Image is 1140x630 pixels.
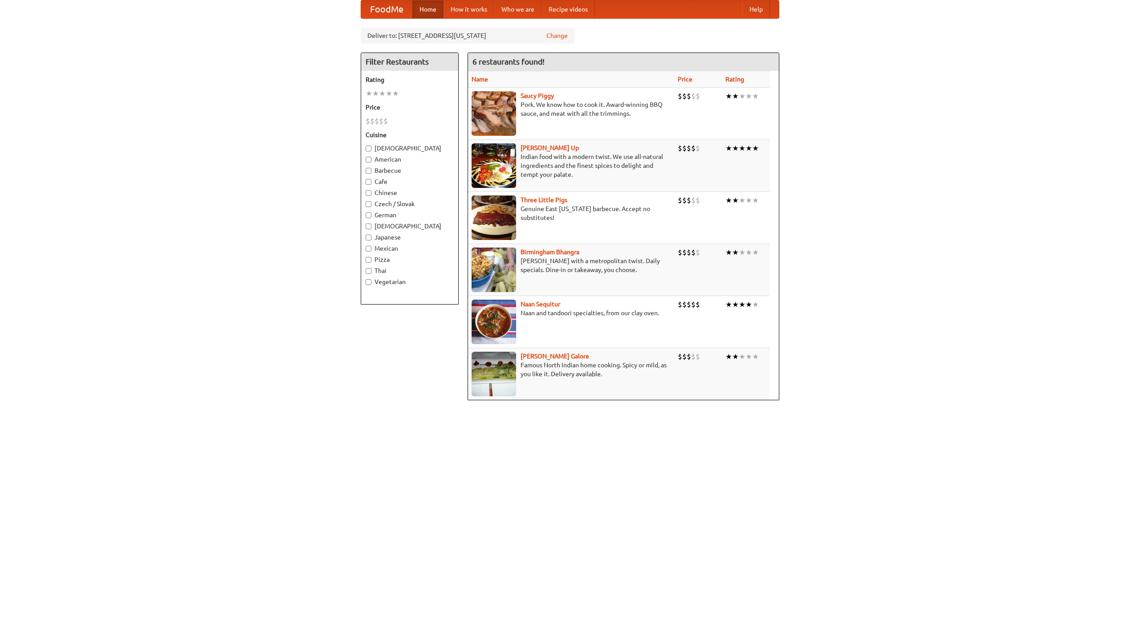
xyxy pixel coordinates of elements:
[725,248,732,257] li: ★
[375,116,379,126] li: $
[678,76,692,83] a: Price
[366,155,454,164] label: American
[725,91,732,101] li: ★
[366,130,454,139] h5: Cuisine
[691,143,696,153] li: $
[691,352,696,362] li: $
[682,300,687,309] li: $
[370,116,375,126] li: $
[472,100,671,118] p: Pork. We know how to cook it. Award-winning BBQ sauce, and meat with all the trimmings.
[682,143,687,153] li: $
[745,248,752,257] li: ★
[678,91,682,101] li: $
[521,144,579,151] a: [PERSON_NAME] Up
[521,92,554,99] b: Saucy Piggy
[361,28,574,44] div: Deliver to: [STREET_ADDRESS][US_STATE]
[361,53,458,71] h4: Filter Restaurants
[494,0,541,18] a: Who we are
[521,353,589,360] a: [PERSON_NAME] Galore
[383,116,388,126] li: $
[366,257,371,263] input: Pizza
[691,91,696,101] li: $
[366,89,372,98] li: ★
[366,212,371,218] input: German
[472,195,516,240] img: littlepigs.jpg
[366,146,371,151] input: [DEMOGRAPHIC_DATA]
[472,76,488,83] a: Name
[682,248,687,257] li: $
[696,352,700,362] li: $
[366,235,371,240] input: Japanese
[682,195,687,205] li: $
[678,300,682,309] li: $
[752,195,759,205] li: ★
[687,352,691,362] li: $
[521,196,567,203] a: Three Little Pigs
[472,309,671,317] p: Naan and tandoori specialties, from our clay oven.
[732,248,739,257] li: ★
[691,195,696,205] li: $
[725,143,732,153] li: ★
[696,195,700,205] li: $
[745,91,752,101] li: ★
[366,116,370,126] li: $
[366,222,454,231] label: [DEMOGRAPHIC_DATA]
[521,248,579,256] a: Birmingham Bhangra
[444,0,494,18] a: How it works
[386,89,392,98] li: ★
[366,144,454,153] label: [DEMOGRAPHIC_DATA]
[687,248,691,257] li: $
[739,143,745,153] li: ★
[366,201,371,207] input: Czech / Slovak
[725,76,744,83] a: Rating
[392,89,399,98] li: ★
[366,190,371,196] input: Chinese
[366,279,371,285] input: Vegetarian
[745,195,752,205] li: ★
[742,0,770,18] a: Help
[682,91,687,101] li: $
[752,300,759,309] li: ★
[366,277,454,286] label: Vegetarian
[678,352,682,362] li: $
[687,300,691,309] li: $
[739,300,745,309] li: ★
[745,352,752,362] li: ★
[379,89,386,98] li: ★
[521,301,560,308] a: Naan Sequitur
[678,195,682,205] li: $
[366,255,454,264] label: Pizza
[696,300,700,309] li: $
[366,224,371,229] input: [DEMOGRAPHIC_DATA]
[472,361,671,378] p: Famous North Indian home cooking. Spicy or mild, as you like it. Delivery available.
[361,0,412,18] a: FoodMe
[366,75,454,84] h5: Rating
[472,152,671,179] p: Indian food with a modern twist. We use all-natural ingredients and the finest spices to delight ...
[745,143,752,153] li: ★
[752,248,759,257] li: ★
[472,352,516,396] img: currygalore.jpg
[472,256,671,274] p: [PERSON_NAME] with a metropolitan twist. Daily specials. Dine-in or takeaway, you choose.
[732,91,739,101] li: ★
[678,248,682,257] li: $
[682,352,687,362] li: $
[739,248,745,257] li: ★
[366,268,371,274] input: Thai
[366,103,454,112] h5: Price
[366,168,371,174] input: Barbecue
[546,31,568,40] a: Change
[687,143,691,153] li: $
[696,248,700,257] li: $
[687,195,691,205] li: $
[379,116,383,126] li: $
[366,157,371,163] input: American
[752,352,759,362] li: ★
[472,143,516,188] img: curryup.jpg
[366,211,454,219] label: German
[366,199,454,208] label: Czech / Slovak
